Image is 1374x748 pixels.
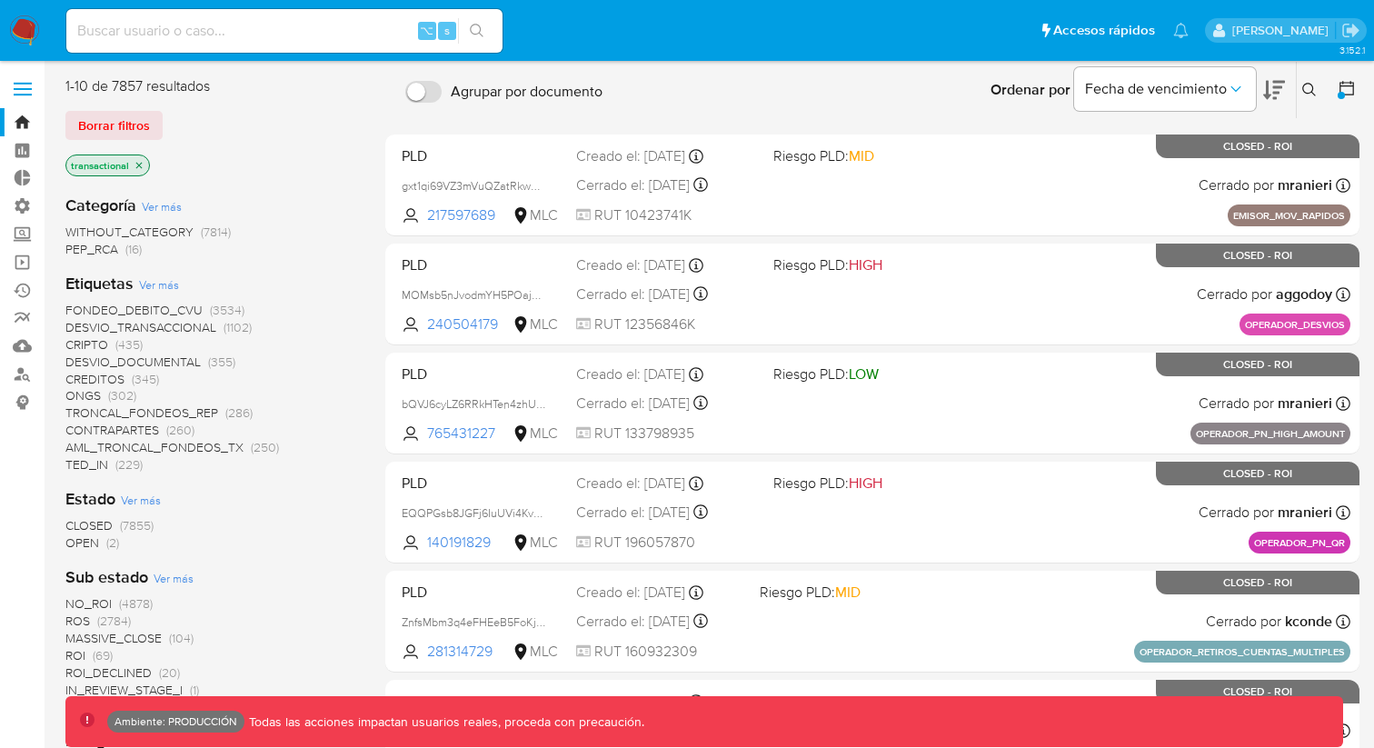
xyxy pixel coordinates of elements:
p: Ambiente: PRODUCCIÓN [114,718,237,725]
a: Salir [1341,21,1360,40]
p: carolina.romo@mercadolibre.com.co [1232,22,1335,39]
button: search-icon [458,18,495,44]
p: Todas las acciones impactan usuarios reales, proceda con precaución. [244,713,644,731]
span: s [444,22,450,39]
span: ⌥ [420,22,433,39]
a: Notificaciones [1173,23,1189,38]
input: Buscar usuario o caso... [66,19,503,43]
span: Accesos rápidos [1053,21,1155,40]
